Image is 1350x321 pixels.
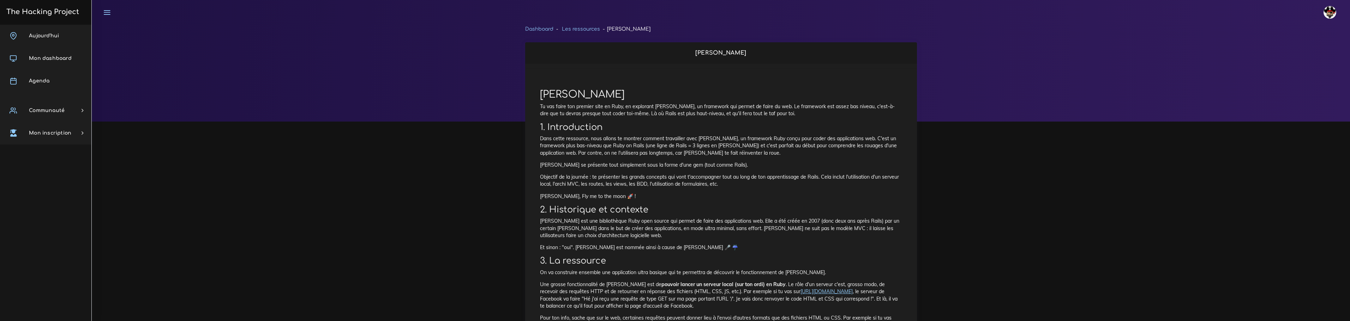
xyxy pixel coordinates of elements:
p: Tu vas faire ton premier site en Ruby, en explorant [PERSON_NAME], un framework qui permet de fai... [540,103,902,117]
span: Communauté [29,108,65,113]
p: Une grosse fonctionnalité de [PERSON_NAME] est de . Le rôle d'un serveur c'est, grosso modo, de r... [540,281,902,309]
a: Les ressources [562,26,600,32]
h2: [PERSON_NAME] [533,50,910,56]
a: [URL][DOMAIN_NAME] [800,288,853,295]
p: [PERSON_NAME] se présente tout simplement sous la forme d'une gem (tout comme Rails). [540,161,902,168]
span: Mon inscription [29,130,71,136]
p: Objectif de la journée : te présenter les grands concepts qui vont t'accompagner tout au long de ... [540,173,902,188]
h3: The Hacking Project [4,8,79,16]
h2: 3. La ressource [540,256,902,266]
h2: 2. Historique et contexte [540,205,902,215]
h1: [PERSON_NAME] [540,89,902,101]
span: Agenda [29,78,49,84]
p: [PERSON_NAME] est une bibliothèque Ruby open source qui permet de faire des applications web. Ell... [540,217,902,239]
span: Aujourd'hui [29,33,59,38]
strong: pouvoir lancer un serveur local (sur ton ordi) en Ruby [661,281,786,288]
li: [PERSON_NAME] [600,25,650,33]
a: Dashboard [525,26,553,32]
span: Mon dashboard [29,56,72,61]
p: Et sinon : "oui". [PERSON_NAME] est nommée ainsi à cause de [PERSON_NAME] 🎤 ☔ [540,244,902,251]
p: On va construire ensemble une application ultra basique qui te permettra de découvrir le fonction... [540,269,902,276]
img: avatar [1324,6,1336,19]
p: Dans cette ressource, nous allons te montrer comment travailler avec [PERSON_NAME], un framework ... [540,135,902,156]
h2: 1. Introduction [540,122,902,132]
p: [PERSON_NAME], Fly me to the moon 🚀 ! [540,193,902,200]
